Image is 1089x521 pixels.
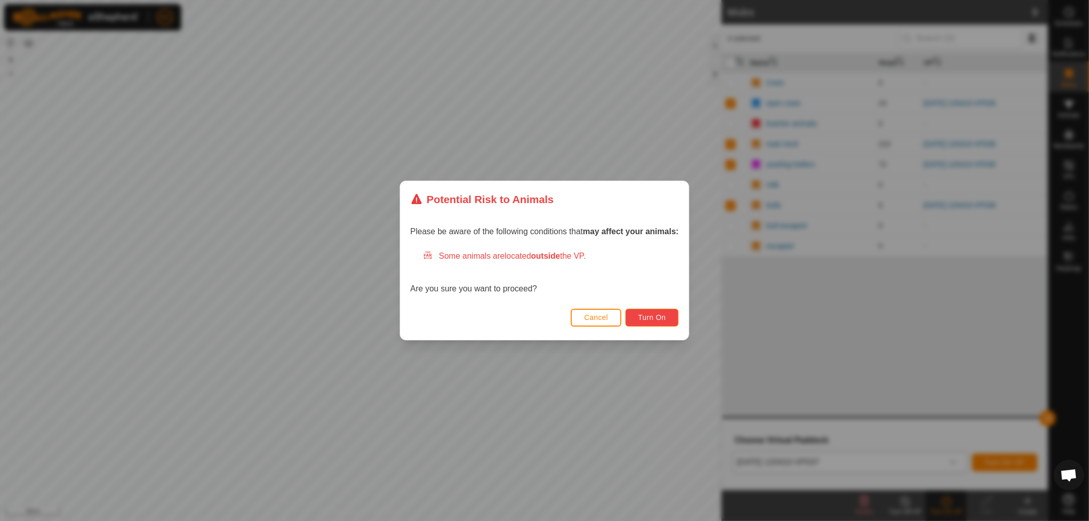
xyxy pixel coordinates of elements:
[531,252,560,260] strong: outside
[505,252,586,260] span: located the VP.
[638,313,666,321] span: Turn On
[1054,460,1084,490] div: Open chat
[583,227,679,236] strong: may affect your animals:
[410,227,679,236] span: Please be aware of the following conditions that
[625,309,679,327] button: Turn On
[410,191,554,207] div: Potential Risk to Animals
[423,250,679,262] div: Some animals are
[584,313,608,321] span: Cancel
[410,250,679,295] div: Are you sure you want to proceed?
[571,309,621,327] button: Cancel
